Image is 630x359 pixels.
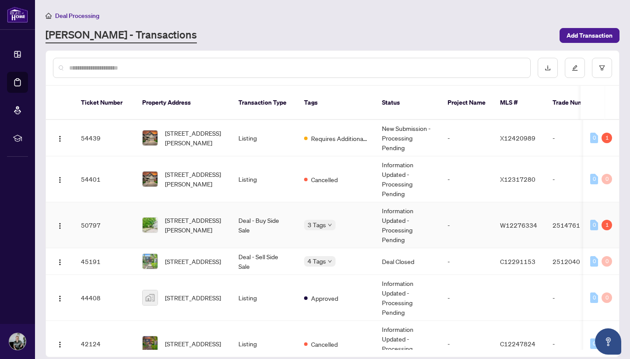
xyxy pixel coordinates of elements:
[143,336,157,351] img: thumbnail-img
[375,86,441,120] th: Status
[546,202,607,248] td: 2514761
[500,175,535,183] span: X12317280
[572,65,578,71] span: edit
[565,58,585,78] button: edit
[231,120,297,156] td: Listing
[56,176,63,183] img: Logo
[165,293,221,303] span: [STREET_ADDRESS]
[441,120,493,156] td: -
[53,337,67,351] button: Logo
[231,156,297,202] td: Listing
[590,174,598,184] div: 0
[328,259,332,264] span: down
[595,328,621,355] button: Open asap
[599,65,605,71] span: filter
[7,7,28,23] img: logo
[143,218,157,232] img: thumbnail-img
[143,130,157,145] img: thumbnail-img
[308,256,326,266] span: 4 Tags
[165,215,224,235] span: [STREET_ADDRESS][PERSON_NAME]
[375,202,441,248] td: Information Updated - Processing Pending
[602,174,612,184] div: 0
[135,86,231,120] th: Property Address
[375,156,441,202] td: Information Updated - Processing Pending
[9,333,26,350] img: Profile Icon
[74,202,135,248] td: 50797
[590,338,598,349] div: 0
[165,339,221,348] span: [STREET_ADDRESS]
[500,221,537,229] span: W12276334
[53,131,67,145] button: Logo
[545,65,551,71] span: download
[231,248,297,275] td: Deal - Sell Side Sale
[53,254,67,268] button: Logo
[441,202,493,248] td: -
[538,58,558,78] button: download
[165,169,224,189] span: [STREET_ADDRESS][PERSON_NAME]
[590,220,598,230] div: 0
[311,134,368,143] span: Requires Additional Docs
[231,86,297,120] th: Transaction Type
[231,202,297,248] td: Deal - Buy Side Sale
[165,257,221,266] span: [STREET_ADDRESS]
[546,120,607,156] td: -
[560,28,619,43] button: Add Transaction
[546,275,607,321] td: -
[143,290,157,305] img: thumbnail-img
[375,120,441,156] td: New Submission - Processing Pending
[297,86,375,120] th: Tags
[56,259,63,266] img: Logo
[53,218,67,232] button: Logo
[602,256,612,267] div: 0
[55,12,99,20] span: Deal Processing
[56,341,63,348] img: Logo
[308,220,326,230] span: 3 Tags
[546,248,607,275] td: 2512040
[45,28,197,43] a: [PERSON_NAME] - Transactions
[311,339,338,349] span: Cancelled
[546,156,607,202] td: -
[602,220,612,230] div: 1
[74,86,135,120] th: Ticket Number
[590,133,598,143] div: 0
[143,254,157,269] img: thumbnail-img
[165,128,224,148] span: [STREET_ADDRESS][PERSON_NAME]
[602,292,612,303] div: 0
[231,275,297,321] td: Listing
[493,86,546,120] th: MLS #
[328,223,332,227] span: down
[74,156,135,202] td: 54401
[74,120,135,156] td: 54439
[500,134,535,142] span: X12420989
[441,275,493,321] td: -
[602,133,612,143] div: 1
[56,222,63,229] img: Logo
[311,175,338,184] span: Cancelled
[56,135,63,142] img: Logo
[592,58,612,78] button: filter
[546,86,607,120] th: Trade Number
[441,156,493,202] td: -
[53,291,67,305] button: Logo
[500,340,535,348] span: C12247824
[56,295,63,302] img: Logo
[441,248,493,275] td: -
[500,257,535,265] span: C12291153
[143,172,157,187] img: thumbnail-img
[375,248,441,275] td: Deal Closed
[74,275,135,321] td: 44408
[590,292,598,303] div: 0
[590,256,598,267] div: 0
[311,293,338,303] span: Approved
[74,248,135,275] td: 45191
[45,13,52,19] span: home
[441,86,493,120] th: Project Name
[567,28,612,42] span: Add Transaction
[375,275,441,321] td: Information Updated - Processing Pending
[53,172,67,186] button: Logo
